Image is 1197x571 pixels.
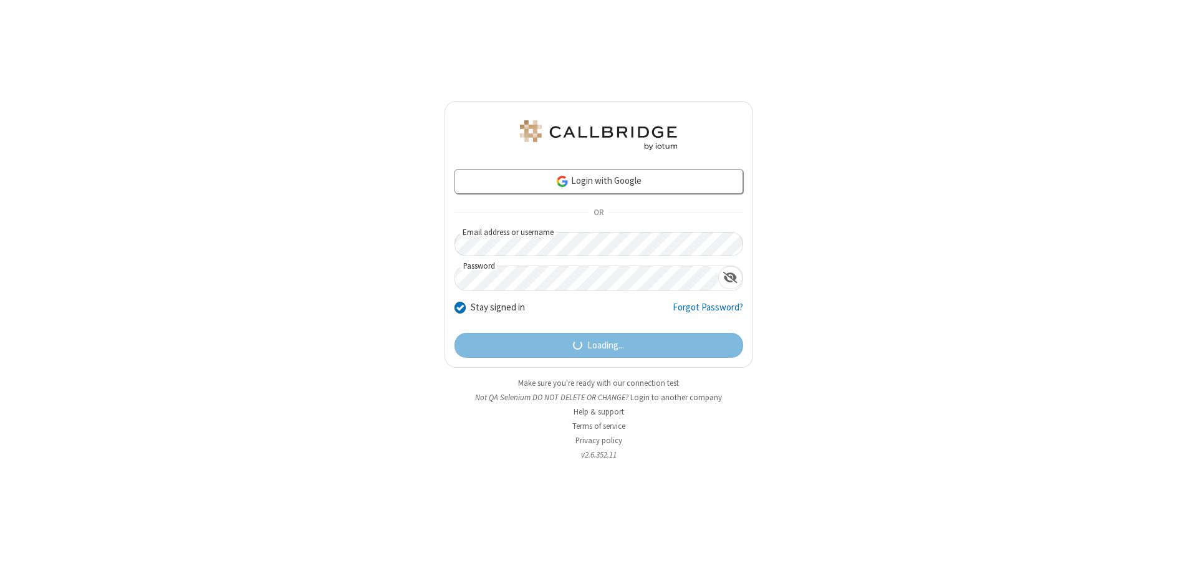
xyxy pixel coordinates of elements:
a: Login with Google [454,169,743,194]
li: v2.6.352.11 [445,449,753,461]
span: OR [589,204,608,222]
div: Show password [718,266,743,289]
button: Login to another company [630,391,722,403]
a: Make sure you're ready with our connection test [518,378,679,388]
label: Stay signed in [471,300,525,315]
img: google-icon.png [555,175,569,188]
input: Password [455,266,718,290]
li: Not QA Selenium DO NOT DELETE OR CHANGE? [445,391,753,403]
button: Loading... [454,333,743,358]
a: Forgot Password? [673,300,743,324]
a: Privacy policy [575,435,622,446]
iframe: Chat [1166,539,1188,562]
input: Email address or username [454,232,743,256]
img: QA Selenium DO NOT DELETE OR CHANGE [517,120,680,150]
a: Terms of service [572,421,625,431]
a: Help & support [574,406,624,417]
span: Loading... [587,338,624,353]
